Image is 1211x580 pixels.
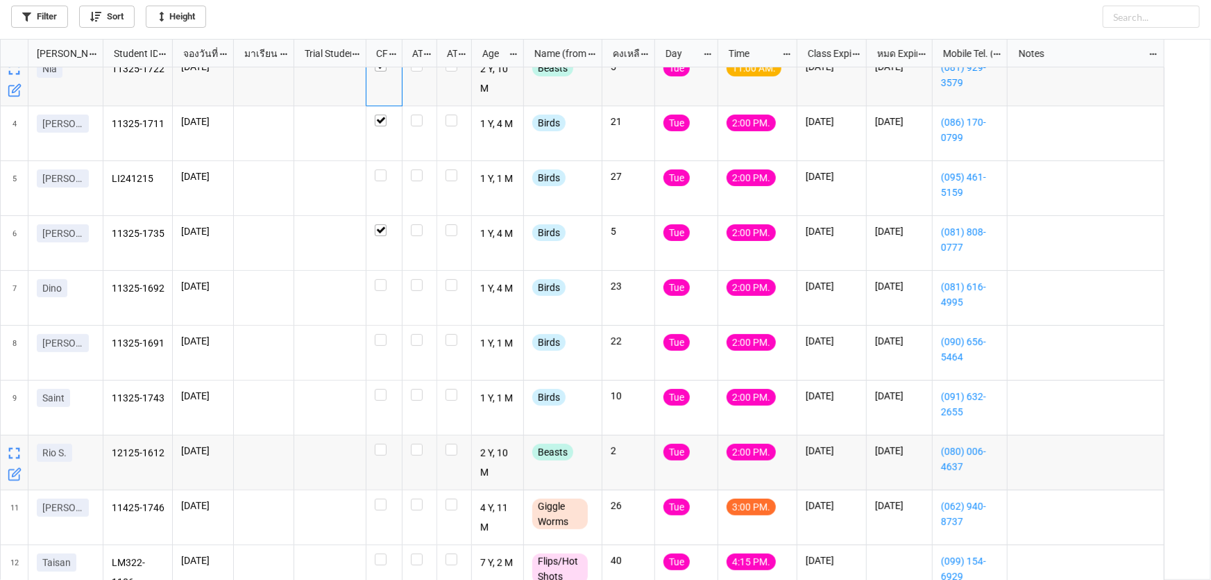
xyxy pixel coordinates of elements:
p: [PERSON_NAME] [42,336,83,350]
p: [DATE] [181,389,225,403]
p: [DATE] [875,224,924,238]
div: มาเรียน [236,46,280,61]
div: 2:00 PM. [727,334,776,351]
span: 9 [12,381,17,435]
p: [DATE] [181,554,225,567]
div: Birds [532,115,566,131]
a: (081) 929-3579 [941,60,999,90]
div: Notes [1010,46,1149,61]
p: [DATE] [875,444,924,458]
div: [PERSON_NAME] Name [28,46,88,61]
div: Birds [532,224,566,241]
div: ATK [439,46,458,61]
div: Tue [663,115,690,131]
p: Taisan [42,556,71,570]
p: 11325-1735 [112,224,164,244]
span: 6 [12,216,17,270]
div: 3:00 PM. [727,499,776,515]
p: [DATE] [181,115,225,129]
div: Birds [532,169,566,186]
p: [DATE] [806,115,858,129]
p: [DATE] [806,334,858,348]
p: [DATE] [806,444,858,458]
p: 12125-1612 [112,444,164,463]
div: ATT [404,46,423,61]
p: 23 [611,279,646,293]
div: 2:00 PM. [727,169,776,186]
p: [PERSON_NAME] [42,117,83,131]
p: [DATE] [806,169,858,183]
span: 4 [12,106,17,160]
p: [DATE] [806,279,858,293]
div: Tue [663,279,690,296]
div: CF [368,46,388,61]
p: 1 Y, 4 M [480,224,516,244]
div: Student ID (from [PERSON_NAME] Name) [105,46,158,61]
div: Beasts [532,444,573,461]
p: 5 [611,224,646,238]
span: 11 [10,490,19,545]
p: [DATE] [806,499,858,513]
div: Tue [663,60,690,76]
div: Day [657,46,703,61]
p: [DATE] [181,499,225,513]
div: grid [1,40,103,67]
div: Beasts [532,60,573,76]
p: 1 Y, 4 M [480,115,516,134]
div: 2:00 PM. [727,444,776,461]
p: [DATE] [806,554,858,567]
p: 40 [611,554,646,567]
div: Tue [663,389,690,406]
p: 26 [611,499,646,513]
div: Tue [663,554,690,570]
p: [DATE] [181,279,225,293]
a: (080) 006-4637 [941,444,999,474]
div: Birds [532,389,566,406]
a: (091) 632-2655 [941,389,999,420]
p: Rio S. [42,446,67,460]
div: 2:00 PM. [727,115,776,131]
p: [DATE] [181,169,225,183]
a: Filter [11,6,68,28]
div: Name (from Class) [526,46,587,61]
p: 1 Y, 1 M [480,334,516,354]
p: 2 [611,444,646,458]
div: Birds [532,279,566,296]
p: 1 Y, 4 M [480,279,516,299]
a: (090) 656-5464 [941,334,999,365]
p: 2 Y, 10 M [480,60,516,97]
div: หมด Expired date (from [PERSON_NAME] Name) [869,46,917,61]
a: Sort [79,6,135,28]
p: Dino [42,281,62,295]
p: 21 [611,115,646,129]
p: Saint [42,391,65,405]
div: Tue [663,499,690,515]
p: Nia [42,62,57,76]
div: Trial Student [296,46,351,61]
p: LI241215 [112,169,164,189]
div: คงเหลือ (from Nick Name) [604,46,641,61]
p: [DATE] [181,224,225,238]
p: 4 Y, 11 M [480,499,516,536]
p: 11425-1746 [112,499,164,518]
a: (081) 616-4995 [941,279,999,310]
p: 1 Y, 1 M [480,169,516,189]
p: [PERSON_NAME] [42,226,83,240]
p: [DATE] [875,115,924,129]
p: 7 Y, 2 M [480,554,516,573]
div: 2:00 PM. [727,224,776,241]
div: Tue [663,334,690,351]
div: Giggle Worms [532,499,588,529]
p: [DATE] [875,334,924,348]
p: [PERSON_NAME] [42,501,83,515]
span: 8 [12,326,17,380]
div: Mobile Tel. (from Nick Name) [935,46,992,61]
a: Height [146,6,206,28]
div: Tue [663,169,690,186]
a: (081) 808-0777 [941,224,999,255]
span: 7 [12,271,17,325]
p: 2 Y, 10 M [480,444,516,481]
p: [DATE] [875,389,924,403]
p: [DATE] [806,389,858,403]
div: Time [720,46,782,61]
